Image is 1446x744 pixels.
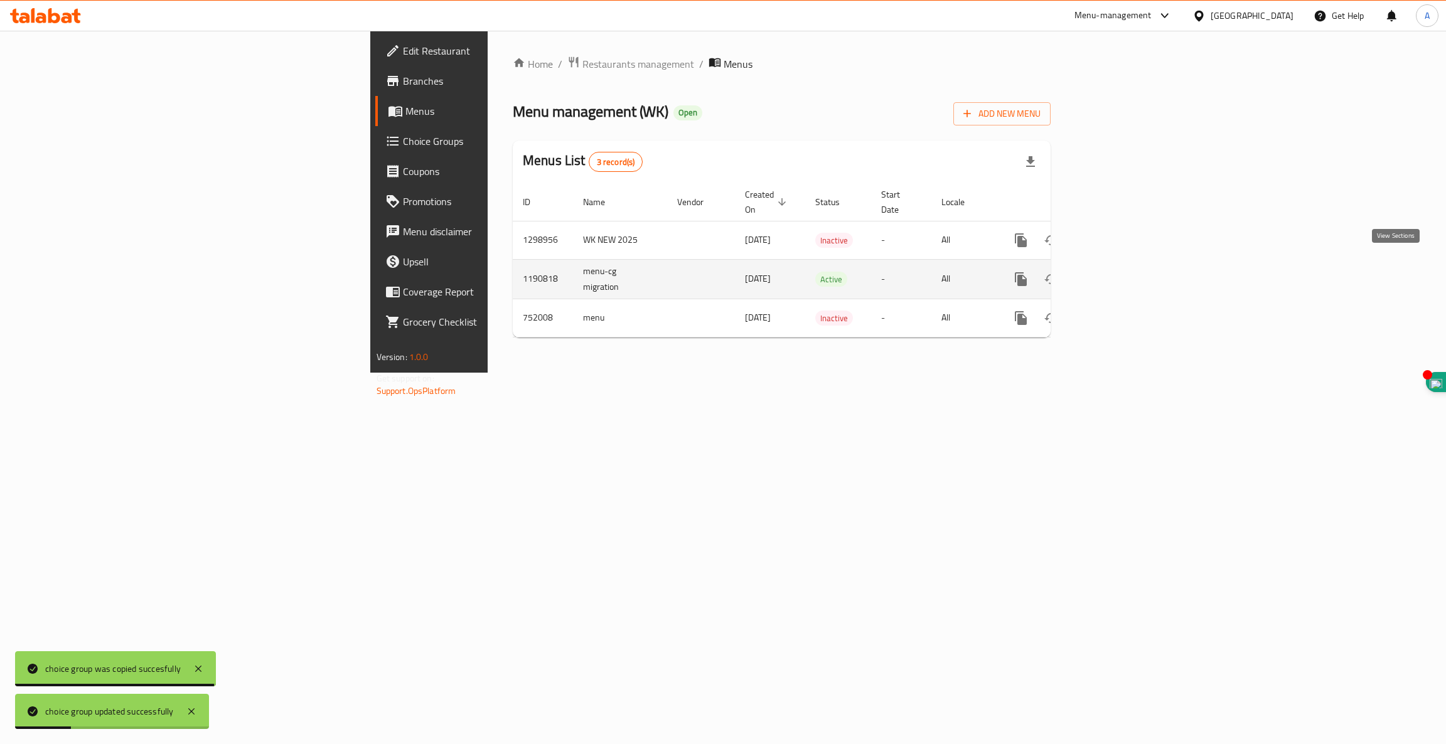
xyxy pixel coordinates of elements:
[1036,303,1066,333] button: Change Status
[745,309,771,326] span: [DATE]
[871,299,931,337] td: -
[513,183,1137,337] table: enhanced table
[567,56,694,72] a: Restaurants management
[745,187,790,217] span: Created On
[1006,303,1036,333] button: more
[573,221,667,259] td: WK NEW 2025
[375,156,612,186] a: Coupons
[375,66,612,96] a: Branches
[953,102,1051,125] button: Add New Menu
[931,299,996,337] td: All
[375,126,612,156] a: Choice Groups
[582,56,694,72] span: Restaurants management
[673,105,702,120] div: Open
[377,383,456,399] a: Support.OpsPlatform
[1211,9,1293,23] div: [GEOGRAPHIC_DATA]
[375,247,612,277] a: Upsell
[677,194,720,210] span: Vendor
[375,186,612,216] a: Promotions
[405,104,602,119] span: Menus
[815,272,847,287] span: Active
[815,194,856,210] span: Status
[996,183,1137,221] th: Actions
[589,152,643,172] div: Total records count
[881,187,916,217] span: Start Date
[573,299,667,337] td: menu
[871,221,931,259] td: -
[931,259,996,299] td: All
[941,194,981,210] span: Locale
[815,233,853,248] span: Inactive
[513,56,1051,72] nav: breadcrumb
[815,311,853,326] span: Inactive
[583,194,621,210] span: Name
[403,314,602,329] span: Grocery Checklist
[871,259,931,299] td: -
[1006,264,1036,294] button: more
[1006,225,1036,255] button: more
[1036,225,1066,255] button: Change Status
[403,284,602,299] span: Coverage Report
[1015,147,1046,177] div: Export file
[375,277,612,307] a: Coverage Report
[931,221,996,259] td: All
[745,270,771,287] span: [DATE]
[403,194,602,209] span: Promotions
[377,370,434,386] span: Get support on:
[724,56,752,72] span: Menus
[1036,264,1066,294] button: Change Status
[699,56,704,72] li: /
[673,107,702,118] span: Open
[403,254,602,269] span: Upsell
[403,134,602,149] span: Choice Groups
[375,307,612,337] a: Grocery Checklist
[745,231,771,248] span: [DATE]
[45,704,174,718] div: choice group updated successfully
[403,224,602,239] span: Menu disclaimer
[45,662,181,676] div: choice group was copied succesfully
[375,216,612,247] a: Menu disclaimer
[375,36,612,66] a: Edit Restaurant
[573,259,667,299] td: menu-cg migration
[403,43,602,58] span: Edit Restaurant
[523,194,547,210] span: ID
[377,349,407,365] span: Version:
[403,73,602,88] span: Branches
[375,96,612,126] a: Menus
[1074,8,1152,23] div: Menu-management
[963,106,1041,122] span: Add New Menu
[1425,9,1430,23] span: A
[403,164,602,179] span: Coupons
[589,156,643,168] span: 3 record(s)
[523,151,643,172] h2: Menus List
[409,349,429,365] span: 1.0.0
